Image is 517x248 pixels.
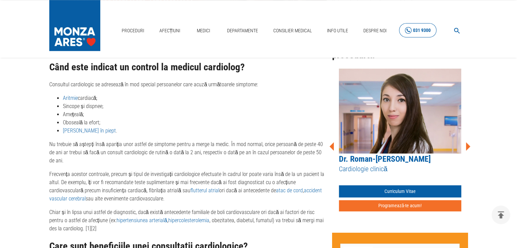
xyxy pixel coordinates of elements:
a: Proceduri [119,24,147,38]
a: hipercolesterolemia [168,217,209,224]
a: 031 9300 [399,23,436,38]
img: Roman-Pepine Diana [339,69,461,154]
a: Afecțiuni [157,24,183,38]
li: Amețeală; [63,110,327,119]
button: delete [492,206,510,224]
li: Sincope și dispnee; [63,102,327,110]
a: atac de cord [276,187,303,194]
a: flutterul atrial [190,187,219,194]
div: 031 9300 [413,26,431,35]
button: Programează-te acum! [339,200,461,211]
p: Chiar și în lipsa unui astfel de diagnostic, dacă există antecedente familiale de boli cardiovasc... [49,208,327,233]
h2: Când este indicat un control la medicul cardiolog? [49,62,327,73]
p: Nu trebuie să aștepți însă apariția unor astfel de simptome pentru a merge la medic. În mod norma... [49,140,327,165]
a: hipertensiunea arterială [117,217,167,224]
a: Aritmie [63,95,78,101]
li: . [63,127,327,135]
a: Despre Noi [361,24,389,38]
p: Consultul cardiologic se adresează în mod special persoanelor care acuză următoarele simptome: [49,81,327,89]
li: cardiacă; [63,94,327,102]
h5: Cardiologie clinică [339,164,461,174]
p: Frecvența acestor controale, precum și tipul de investigații cardiologice efectuate în cadrul lor... [49,170,327,203]
a: Consilier Medical [270,24,314,38]
a: Departamente [224,24,261,38]
a: Dr. Roman-[PERSON_NAME] [339,154,431,164]
a: Info Utile [324,24,351,38]
a: [PERSON_NAME] în piept [63,127,116,134]
a: Medici [193,24,214,38]
a: Curriculum Vitae [339,185,461,198]
li: Oboseală la efort; [63,119,327,127]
